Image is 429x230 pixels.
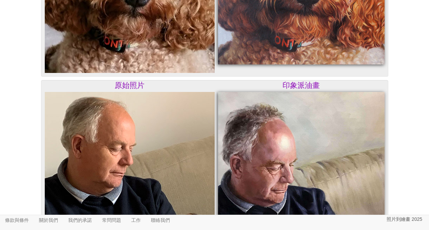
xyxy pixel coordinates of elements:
[131,217,141,223] font: 工作
[39,217,58,223] font: 關於我們
[126,215,146,225] a: 工作
[102,217,121,223] font: 常問問題
[68,217,92,223] font: 我們的承諾
[97,215,126,225] a: 常問問題
[63,215,97,225] a: 我們的承諾
[34,215,63,225] a: 關於我們
[387,216,422,222] font: 照片到繪畫 2025
[282,80,320,92] font: 印象派油畫
[115,80,144,92] font: 原始照片
[146,215,175,225] a: 聯絡我們
[5,217,29,223] font: 條款與條件
[151,217,170,223] font: 聯絡我們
